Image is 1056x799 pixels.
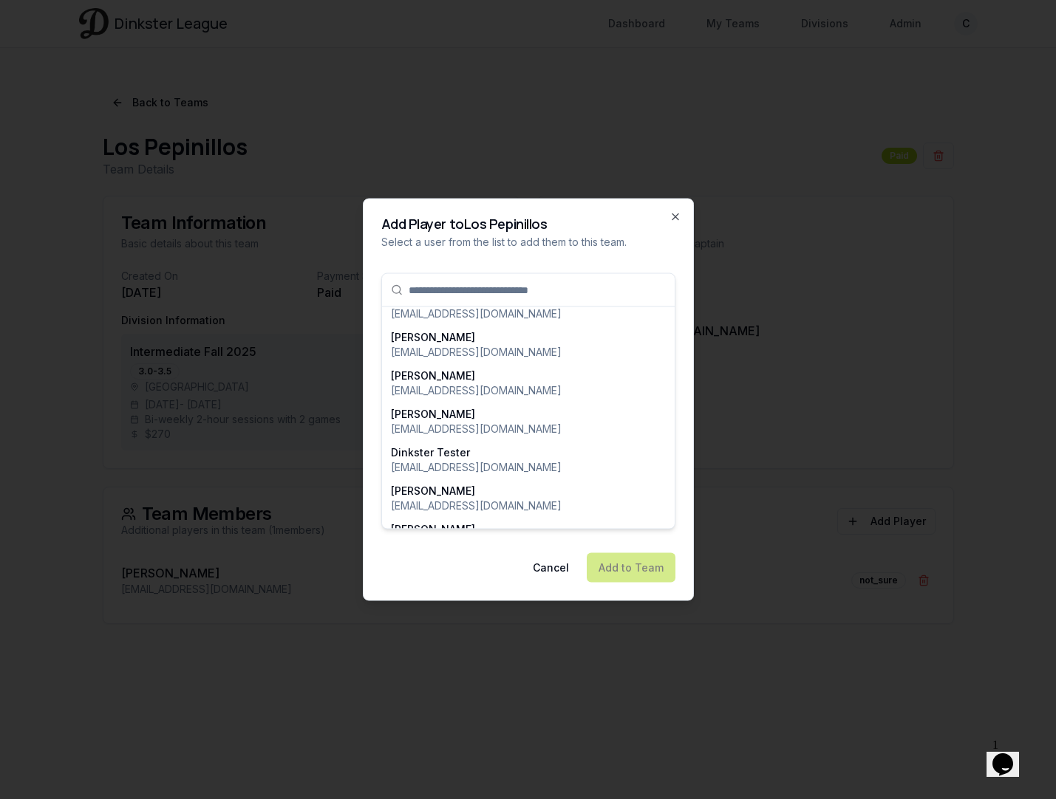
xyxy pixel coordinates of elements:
[987,733,1034,777] iframe: chat widget
[391,306,562,321] p: [EMAIL_ADDRESS][DOMAIN_NAME]
[382,307,675,529] div: Suggestions
[391,345,562,360] p: [EMAIL_ADDRESS][DOMAIN_NAME]
[391,383,562,398] p: [EMAIL_ADDRESS][DOMAIN_NAME]
[391,445,562,460] p: Dinkster Tester
[381,217,675,230] h2: Add Player to Los Pepinillos
[391,498,562,513] p: [EMAIL_ADDRESS][DOMAIN_NAME]
[391,330,562,345] p: [PERSON_NAME]
[391,407,562,422] p: [PERSON_NAME]
[381,235,675,250] p: Select a user from the list to add them to this team.
[391,422,562,436] p: [EMAIL_ADDRESS][DOMAIN_NAME]
[391,460,562,475] p: [EMAIL_ADDRESS][DOMAIN_NAME]
[391,522,562,537] p: [PERSON_NAME]
[391,484,562,498] p: [PERSON_NAME]
[521,553,581,583] button: Cancel
[391,368,562,383] p: [PERSON_NAME]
